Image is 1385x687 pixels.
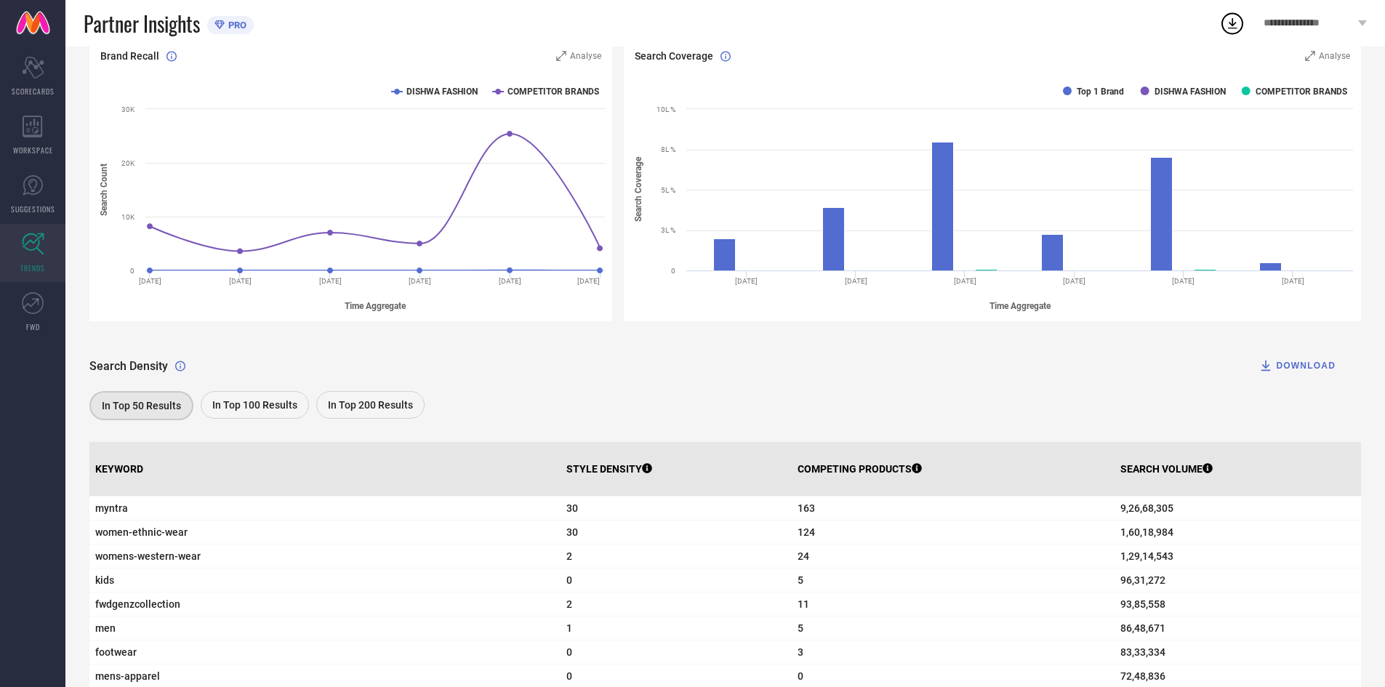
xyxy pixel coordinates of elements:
span: Brand Recall [100,50,159,62]
span: kids [95,574,555,586]
text: [DATE] [845,277,867,285]
span: 9,26,68,305 [1120,502,1355,514]
span: PRO [225,20,246,31]
span: Search Coverage [635,50,713,62]
span: footwear [95,646,555,658]
span: 30 [566,502,786,514]
span: 1,29,14,543 [1120,550,1355,562]
span: Partner Insights [84,9,200,39]
span: In Top 50 Results [102,400,181,411]
span: 0 [566,646,786,658]
span: fwdgenzcollection [95,598,555,610]
span: womens-western-wear [95,550,555,562]
span: 163 [798,502,1109,514]
span: 5 [798,574,1109,586]
span: 5 [798,622,1109,634]
span: 3 [798,646,1109,658]
span: In Top 200 Results [328,399,413,411]
text: DISHWA FASHION [1155,87,1226,97]
text: [DATE] [736,277,758,285]
p: SEARCH VOLUME [1120,463,1213,475]
text: 5L % [661,186,675,194]
span: women-ethnic-wear [95,526,555,538]
text: [DATE] [577,277,600,285]
span: 0 [798,670,1109,682]
tspan: Time Aggregate [989,301,1051,311]
span: Analyse [570,51,601,61]
text: [DATE] [319,277,342,285]
span: 0 [566,670,786,682]
text: COMPETITOR BRANDS [1256,87,1347,97]
span: Analyse [1319,51,1350,61]
button: DOWNLOAD [1240,351,1354,380]
text: 10K [121,213,135,221]
tspan: Search Count [99,164,109,216]
span: 11 [798,598,1109,610]
span: mens-apparel [95,670,555,682]
span: In Top 100 Results [212,399,297,411]
tspan: Search Coverage [633,157,643,222]
text: 8L % [661,145,675,153]
p: COMPETING PRODUCTS [798,463,922,475]
text: 0 [671,267,675,275]
span: 86,48,671 [1120,622,1355,634]
span: Search Density [89,359,168,373]
text: 30K [121,105,135,113]
text: Top 1 Brand [1077,87,1124,97]
text: 3L % [661,226,675,234]
span: 1 [566,622,786,634]
text: [DATE] [499,277,521,285]
span: 2 [566,598,786,610]
text: [DATE] [229,277,252,285]
span: SCORECARDS [12,86,55,97]
span: TRENDS [20,262,45,273]
text: [DATE] [1064,277,1086,285]
text: DISHWA FASHION [406,87,478,97]
span: 24 [798,550,1109,562]
svg: Zoom [556,51,566,61]
span: 2 [566,550,786,562]
span: 0 [566,574,786,586]
span: FWD [26,321,40,332]
text: 0 [130,267,135,275]
span: 83,33,334 [1120,646,1355,658]
span: myntra [95,502,555,514]
span: 30 [566,526,786,538]
text: COMPETITOR BRANDS [507,87,599,97]
th: KEYWORD [89,442,561,497]
span: men [95,622,555,634]
svg: Zoom [1305,51,1315,61]
span: 124 [798,526,1109,538]
text: 10L % [657,105,675,113]
span: 93,85,558 [1120,598,1355,610]
span: SUGGESTIONS [11,204,55,214]
div: Open download list [1219,10,1245,36]
text: [DATE] [1282,277,1304,285]
text: [DATE] [139,277,161,285]
text: [DATE] [954,277,976,285]
span: WORKSPACE [13,145,53,156]
div: DOWNLOAD [1258,358,1336,373]
tspan: Time Aggregate [345,301,406,311]
span: 96,31,272 [1120,574,1355,586]
text: 20K [121,159,135,167]
text: [DATE] [1173,277,1195,285]
p: STYLE DENSITY [566,463,652,475]
span: 72,48,836 [1120,670,1355,682]
span: 1,60,18,984 [1120,526,1355,538]
text: [DATE] [409,277,431,285]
